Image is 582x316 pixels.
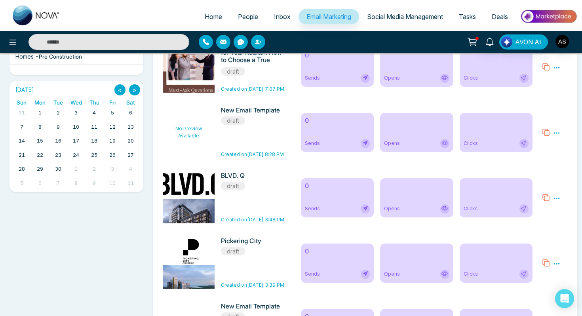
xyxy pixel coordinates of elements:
[53,135,63,147] a: September 16, 2025
[108,122,117,133] a: September 12, 2025
[53,164,63,175] a: September 30, 2025
[37,122,43,133] a: September 8, 2025
[91,164,97,175] a: October 2, 2025
[305,51,370,59] h6: 0
[91,107,97,118] a: September 4, 2025
[305,247,370,255] h6: 0
[520,8,577,25] img: Market-place.gif
[13,178,31,192] td: October 5, 2025
[221,247,245,255] span: draft
[492,13,508,21] span: Deals
[103,178,122,192] td: October 10, 2025
[35,150,45,161] a: September 22, 2025
[274,13,291,21] span: Inbox
[464,205,478,212] span: Clicks
[384,270,400,278] span: Opens
[238,13,258,21] span: People
[122,122,140,136] td: September 13, 2025
[31,107,49,122] td: September 1, 2025
[55,178,61,189] a: October 7, 2025
[17,107,27,118] a: August 31, 2025
[35,135,45,147] a: September 15, 2025
[499,34,548,49] button: AVON AI
[49,150,67,164] td: September 23, 2025
[85,164,103,178] td: October 2, 2025
[127,164,134,175] a: October 4, 2025
[126,135,135,147] a: September 20, 2025
[13,6,60,25] img: Nova CRM Logo
[221,151,284,157] span: Created on [DATE] 8:28 PM
[73,178,79,189] a: October 8, 2025
[299,9,359,24] a: Email Marketing
[13,164,31,178] td: September 28, 2025
[221,107,285,114] h6: New Email Template
[266,9,299,24] a: Inbox
[67,135,86,150] td: September 17, 2025
[103,135,122,150] td: September 19, 2025
[221,282,284,288] span: Created on [DATE] 3:39 PM
[49,122,67,136] td: September 9, 2025
[85,178,103,192] td: October 9, 2025
[67,107,86,122] td: September 3, 2025
[205,13,222,21] span: Home
[221,41,285,65] h6: Must-Ask Questions for Your Realtor: How to Choose a True Partner
[384,140,400,147] span: Opens
[33,97,47,107] a: Monday
[108,97,117,107] a: Friday
[85,150,103,164] td: September 25, 2025
[13,150,31,164] td: September 21, 2025
[31,164,49,178] td: September 29, 2025
[17,150,27,161] a: September 21, 2025
[367,13,443,21] span: Social Media Management
[55,122,61,133] a: September 9, 2025
[384,205,400,212] span: Opens
[459,13,476,21] span: Tasks
[108,178,117,189] a: October 10, 2025
[13,107,31,122] td: August 31, 2025
[484,9,516,24] a: Deals
[108,150,117,161] a: September 26, 2025
[127,107,134,118] a: September 6, 2025
[19,178,25,189] a: October 5, 2025
[126,122,135,133] a: September 13, 2025
[103,107,122,122] td: September 5, 2025
[122,107,140,122] td: September 6, 2025
[384,74,400,82] span: Opens
[305,182,370,190] h6: 0
[230,9,266,24] a: People
[89,122,99,133] a: September 11, 2025
[555,289,574,308] div: Open Intercom Messenger
[37,107,43,118] a: September 1, 2025
[103,150,122,164] td: September 26, 2025
[35,164,45,175] a: September 29, 2025
[451,9,484,24] a: Tasks
[359,9,451,24] a: Social Media Management
[305,117,370,124] h6: 0
[464,140,478,147] span: Clicks
[67,150,86,164] td: September 24, 2025
[49,135,67,150] td: September 16, 2025
[305,140,320,147] span: Sends
[125,97,137,107] a: Saturday
[19,122,25,133] a: September 7, 2025
[221,116,245,125] span: draft
[52,97,65,107] a: Tuesday
[71,135,81,147] a: September 17, 2025
[88,97,101,107] a: Thursday
[85,107,103,122] td: September 4, 2025
[555,35,569,48] img: User Avatar
[85,122,103,136] td: September 11, 2025
[129,84,140,95] button: >
[501,36,512,48] img: Lead Flow
[67,122,86,136] td: September 10, 2025
[49,164,67,178] td: September 30, 2025
[221,217,284,223] span: Created on [DATE] 3:48 PM
[69,97,84,107] a: Wednesday
[31,122,49,136] td: September 8, 2025
[53,150,63,161] a: September 23, 2025
[122,150,140,164] td: September 27, 2025
[126,178,135,189] a: October 11, 2025
[114,84,126,95] button: <
[103,164,122,178] td: October 3, 2025
[126,150,135,161] a: September 27, 2025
